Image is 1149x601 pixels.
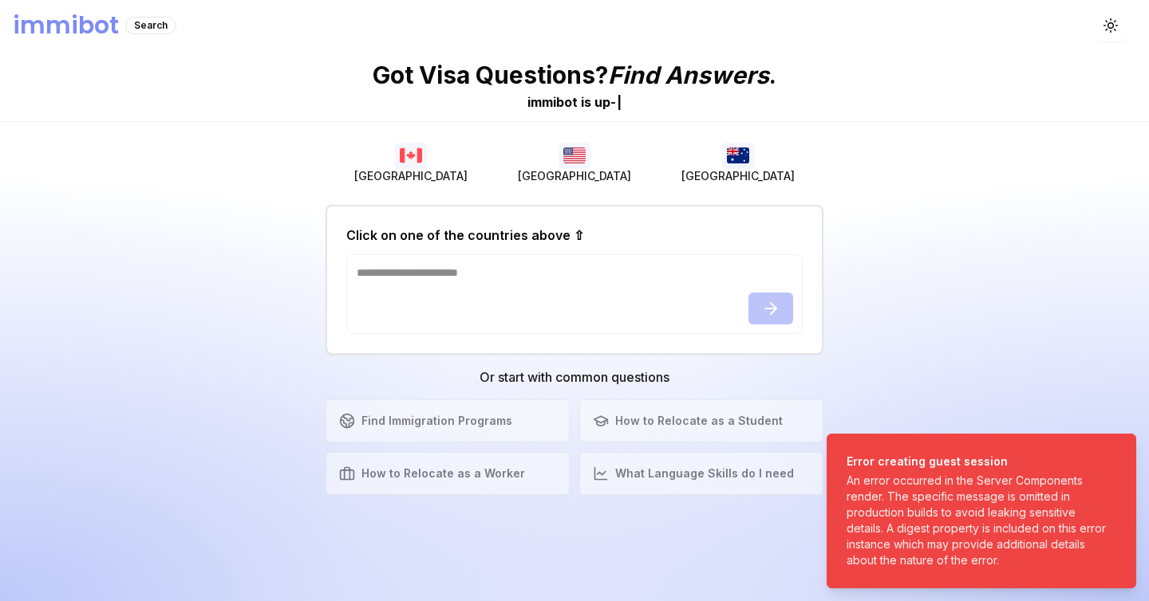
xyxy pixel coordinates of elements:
[681,168,795,184] span: [GEOGRAPHIC_DATA]
[722,143,754,168] img: Australia flag
[617,94,622,110] span: |
[594,94,616,110] span: u p -
[395,143,427,168] img: Canada flag
[354,168,468,184] span: [GEOGRAPHIC_DATA]
[125,17,176,34] div: Search
[527,92,591,112] div: immibot is
[13,11,119,40] h1: immibot
[608,61,769,89] span: Find Answers
[326,367,823,387] h3: Or start with common questions
[346,226,584,245] h2: Click on one of the countries above ⇧
[847,473,1110,568] div: An error occurred in the Server Components render. The specific message is omitted in production ...
[518,168,631,184] span: [GEOGRAPHIC_DATA]
[847,454,1110,469] div: Error creating guest session
[373,61,776,89] p: Got Visa Questions? .
[559,143,590,168] img: USA flag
